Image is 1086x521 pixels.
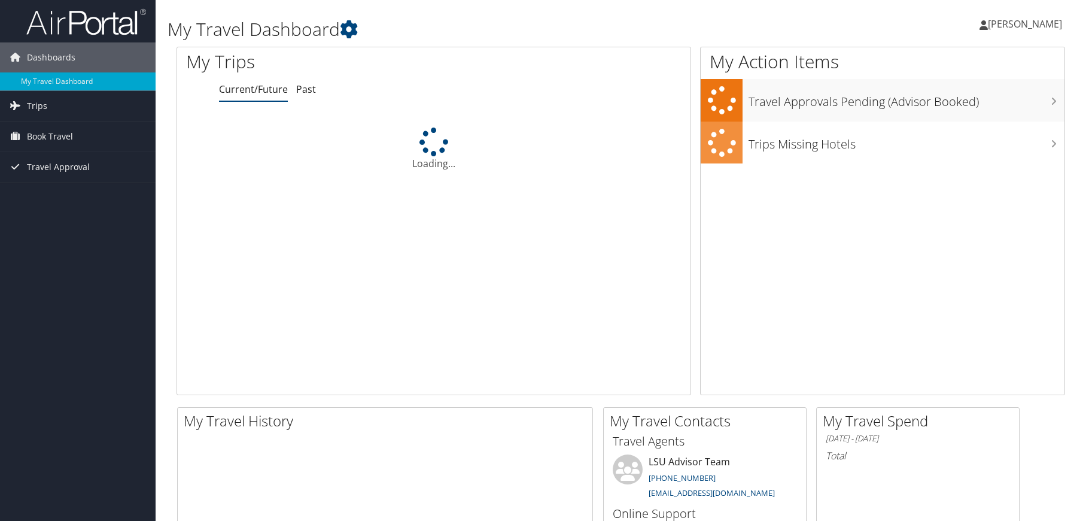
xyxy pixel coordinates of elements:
img: airportal-logo.png [26,8,146,36]
h1: My Trips [186,49,467,74]
a: Current/Future [219,83,288,96]
h3: Travel Approvals Pending (Advisor Booked) [749,87,1064,110]
div: Loading... [177,128,690,171]
h1: My Travel Dashboard [168,17,772,42]
h2: My Travel Contacts [610,411,806,431]
span: Trips [27,91,47,121]
li: LSU Advisor Team [607,455,803,504]
h3: Travel Agents [613,433,797,450]
span: Dashboards [27,43,75,72]
h6: Total [826,449,1010,462]
span: [PERSON_NAME] [988,17,1062,31]
h1: My Action Items [701,49,1064,74]
h6: [DATE] - [DATE] [826,433,1010,444]
a: [PERSON_NAME] [979,6,1074,42]
a: [EMAIL_ADDRESS][DOMAIN_NAME] [649,487,775,498]
a: Past [296,83,316,96]
a: Trips Missing Hotels [701,122,1064,164]
h2: My Travel Spend [823,411,1019,431]
h3: Trips Missing Hotels [749,130,1064,153]
a: [PHONE_NUMBER] [649,472,716,483]
span: Book Travel [27,122,73,152]
h2: My Travel History [184,411,592,431]
span: Travel Approval [27,152,90,182]
a: Travel Approvals Pending (Advisor Booked) [701,79,1064,122]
